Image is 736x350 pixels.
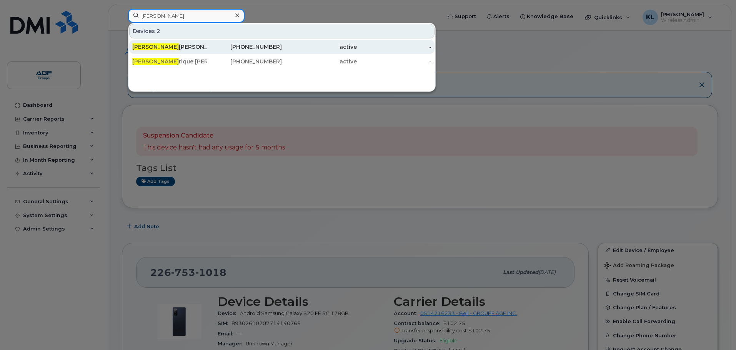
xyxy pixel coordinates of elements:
span: [PERSON_NAME] [132,43,179,50]
div: - [357,58,432,65]
div: active [282,58,357,65]
div: active [282,43,357,51]
div: rique [PERSON_NAME] [132,58,207,65]
a: [PERSON_NAME][PERSON_NAME][PHONE_NUMBER]active- [129,40,435,54]
div: [PHONE_NUMBER] [207,43,282,51]
span: 2 [157,27,160,35]
a: [PERSON_NAME]rique [PERSON_NAME][PHONE_NUMBER]active- [129,55,435,68]
span: [PERSON_NAME] [132,58,179,65]
div: - [357,43,432,51]
div: [PHONE_NUMBER] [207,58,282,65]
div: [PERSON_NAME] [132,43,207,51]
div: Devices [129,24,435,38]
iframe: Messenger Launcher [703,317,730,344]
